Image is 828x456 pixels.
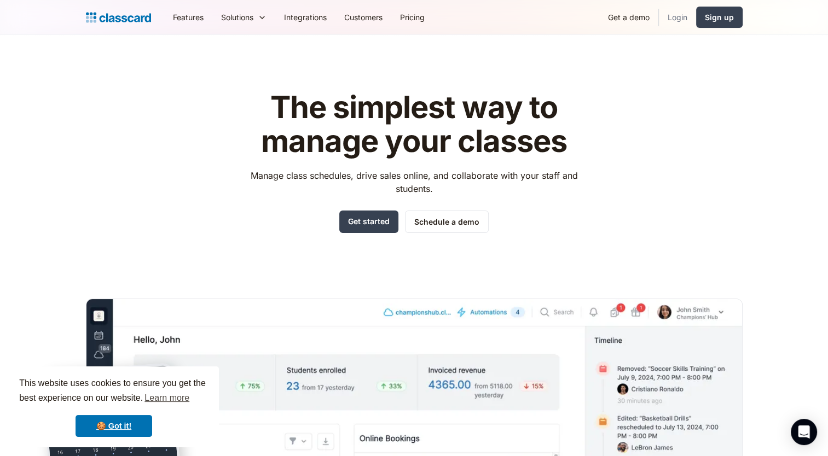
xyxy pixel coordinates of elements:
a: Customers [335,5,391,30]
div: Solutions [212,5,275,30]
div: Sign up [705,11,734,23]
a: learn more about cookies [143,390,191,406]
span: This website uses cookies to ensure you get the best experience on our website. [19,377,209,406]
p: Manage class schedules, drive sales online, and collaborate with your staff and students. [240,169,588,195]
a: Login [659,5,696,30]
div: Solutions [221,11,253,23]
a: Get a demo [599,5,658,30]
a: Features [164,5,212,30]
a: Get started [339,211,398,233]
a: Schedule a demo [405,211,489,233]
a: Integrations [275,5,335,30]
a: home [86,10,151,25]
h1: The simplest way to manage your classes [240,91,588,158]
a: dismiss cookie message [76,415,152,437]
div: Open Intercom Messenger [791,419,817,445]
a: Pricing [391,5,433,30]
a: Sign up [696,7,743,28]
div: cookieconsent [9,366,219,447]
